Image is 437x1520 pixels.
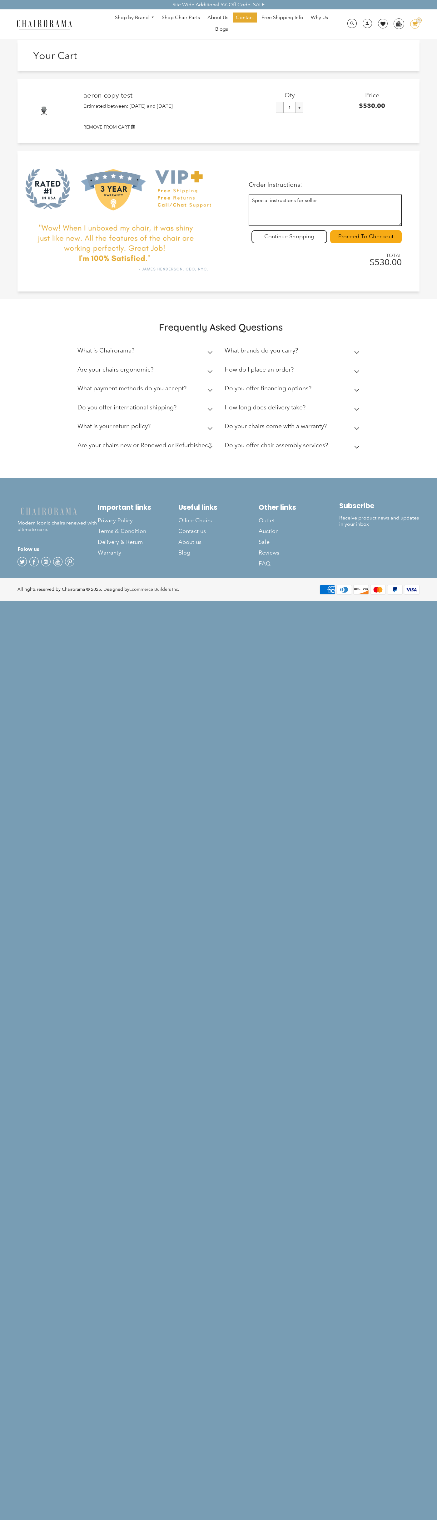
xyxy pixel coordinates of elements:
h2: Other links [259,503,339,512]
a: Terms & Condition [98,526,178,536]
span: Free Shipping Info [261,14,303,21]
input: + [295,102,303,113]
img: aeron copy test - Default Title #MWS Options 1804841504 [39,106,49,116]
span: Sale [259,539,270,546]
h2: Are your chairs ergonomic? [77,366,153,373]
span: Reviews [259,549,279,556]
span: Contact us [178,528,206,535]
h2: Frequently Asked Questions [77,321,364,333]
a: Free Shipping Info [258,13,306,23]
summary: How long does delivery take? [225,399,362,418]
a: Why Us [308,13,331,23]
a: Ecommerce Builders Inc. [129,586,179,592]
span: About Us [207,14,228,21]
span: Warranty [98,549,121,556]
a: Outlet [259,515,339,526]
h1: Your Cart [33,50,126,62]
summary: Do your chairs come with a warranty? [225,418,362,437]
span: Auction [259,528,279,535]
summary: What brands do you carry? [225,342,362,362]
div: All rights reserved by Chairorama © 2025. Designed by [17,586,179,593]
a: Contact us [178,526,259,536]
span: Estimated between: [DATE] and [DATE] [83,103,173,109]
input: Proceed To Checkout [330,230,402,243]
h2: Do your chairs come with a warranty? [225,423,327,430]
h2: How long does delivery take? [225,404,305,411]
a: Delivery & Return [98,537,178,547]
h3: Price [331,91,413,99]
a: Auction [259,526,339,536]
span: Blog [178,549,190,556]
summary: Do you offer chair assembly services? [225,437,362,456]
span: $530.00 [359,102,385,109]
div: 1 [416,18,422,23]
span: Contact [236,14,254,21]
a: About Us [204,13,231,23]
summary: What is Chairorama? [77,342,215,362]
summary: How do I place an order? [225,362,362,381]
span: Outlet [259,517,275,524]
a: Shop Chair Parts [159,13,203,23]
h2: What brands do you carry? [225,347,298,354]
a: Shop by Brand [112,13,157,23]
small: REMOVE FROM CART [83,124,130,130]
nav: DesktopNavigation [102,13,341,36]
h2: Useful links [178,503,259,512]
summary: Do you offer financing options? [225,380,362,399]
h2: Do you offer financing options? [225,385,311,392]
summary: Do you offer international shipping? [77,399,215,418]
span: Blogs [215,26,228,33]
span: Shop Chair Parts [162,14,200,21]
h2: Subscribe [339,502,420,510]
a: FAQ [259,558,339,569]
a: Privacy Policy [98,515,178,526]
span: $530.00 [370,257,402,267]
a: Sale [259,537,339,547]
img: chairorama [17,506,80,517]
img: chairorama [13,19,76,30]
h2: Do you offer chair assembly services? [225,442,328,449]
h2: What is Chairorama? [77,347,134,354]
summary: Are your chairs new or Renewed or Refurbished? [77,437,215,456]
a: aeron copy test [83,91,248,99]
h2: Do you offer international shipping? [77,404,176,411]
a: About us [178,537,259,547]
a: Blog [178,547,259,558]
h3: Qty [248,91,331,99]
input: - [276,102,284,113]
span: FAQ [259,560,271,567]
a: Contact [233,13,257,23]
summary: What is your return policy? [77,418,215,437]
span: Privacy Policy [98,517,133,524]
summary: What payment methods do you accept? [77,380,215,399]
span: Office Chairs [178,517,212,524]
a: REMOVE FROM CART [83,124,413,130]
h2: What is your return policy? [77,423,151,430]
span: Why Us [311,14,328,21]
h2: How do I place an order? [225,366,294,373]
h2: Are your chairs new or Renewed or Refurbished? [77,442,211,449]
img: WhatsApp_Image_2024-07-12_at_16.23.01.webp [394,19,404,28]
p: Order Instructions: [249,181,402,188]
a: Blogs [212,24,231,34]
h2: Important links [98,503,178,512]
p: Receive product news and updates in your inbox [339,515,420,528]
a: 1 [405,19,420,29]
span: Terms & Condition [98,528,146,535]
span: TOTAL [366,253,402,258]
p: Modern iconic chairs renewed with ultimate care. [17,506,98,533]
div: Continue Shopping [251,230,327,243]
a: Warranty [98,547,178,558]
span: About us [178,539,201,546]
a: Reviews [259,547,339,558]
h2: What payment methods do you accept? [77,385,186,392]
a: Office Chairs [178,515,259,526]
summary: Are your chairs ergonomic? [77,362,215,381]
span: Delivery & Return [98,539,143,546]
h4: Folow us [17,545,98,553]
